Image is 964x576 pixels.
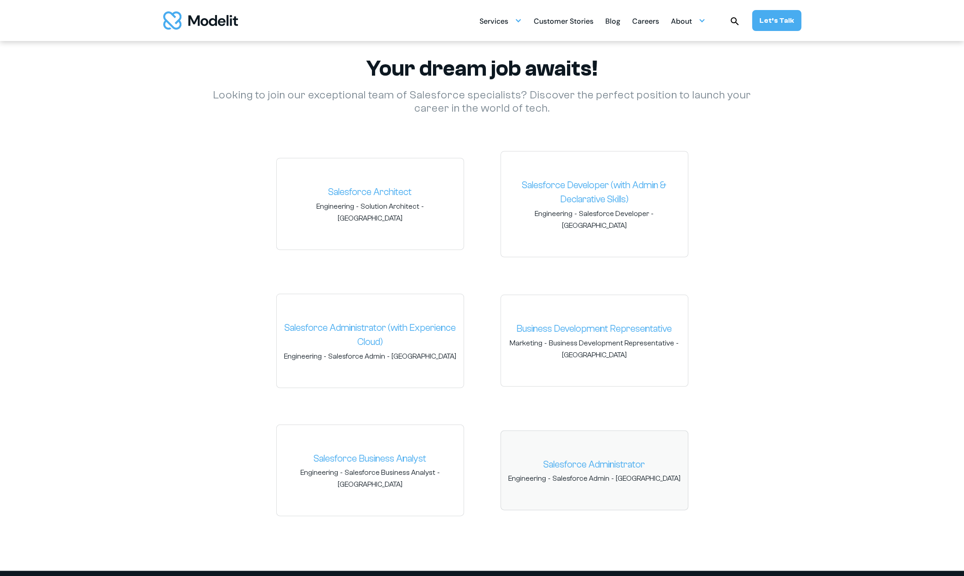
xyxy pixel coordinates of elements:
a: Salesforce Administrator [508,457,680,472]
div: About [671,13,692,31]
span: Salesforce Developer [579,208,649,218]
span: - - [284,201,456,223]
span: Engineering [535,208,572,218]
span: Engineering [508,473,546,483]
div: Let’s Talk [759,15,794,26]
span: Engineering [284,351,322,361]
a: Careers [632,12,659,30]
div: Services [479,13,508,31]
div: Services [479,12,522,30]
span: - - [508,338,680,360]
a: Salesforce Administrator (with Experience Cloud) [284,320,456,349]
a: Business Development Representative [508,321,680,336]
a: Customer Stories [534,12,593,30]
a: Salesforce Architect [284,185,456,199]
div: Customer Stories [534,13,593,31]
div: Blog [605,13,620,31]
span: - - [284,467,456,489]
h2: Your dream job awaits! [200,56,765,82]
a: Blog [605,12,620,30]
a: home [163,11,238,30]
span: Business Development Representative [549,338,674,348]
span: Engineering [316,201,354,211]
a: Let’s Talk [752,10,801,31]
span: - - [284,351,456,361]
span: Salesforce Business Analyst [345,467,435,477]
span: Marketing [510,338,542,348]
a: Salesforce Developer (with Admin & Declarative Skills) [508,178,680,206]
span: [GEOGRAPHIC_DATA] [392,351,456,361]
span: - - [508,208,680,230]
span: [GEOGRAPHIC_DATA] [562,350,627,360]
span: Salesforce Admin [552,473,609,483]
div: Careers [632,13,659,31]
span: [GEOGRAPHIC_DATA] [338,213,402,223]
span: Salesforce Admin [328,351,385,361]
a: Salesforce Business Analyst [284,451,456,466]
span: [GEOGRAPHIC_DATA] [338,479,402,489]
div: About [671,12,706,30]
span: - - [508,473,680,483]
span: Solution Architect [361,201,419,211]
span: [GEOGRAPHIC_DATA] [562,220,627,230]
span: [GEOGRAPHIC_DATA] [616,473,680,483]
img: modelit logo [163,11,238,30]
span: Engineering [300,467,338,477]
p: Looking to join our exceptional team of Salesforce specialists? Discover the perfect position to ... [200,89,765,115]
